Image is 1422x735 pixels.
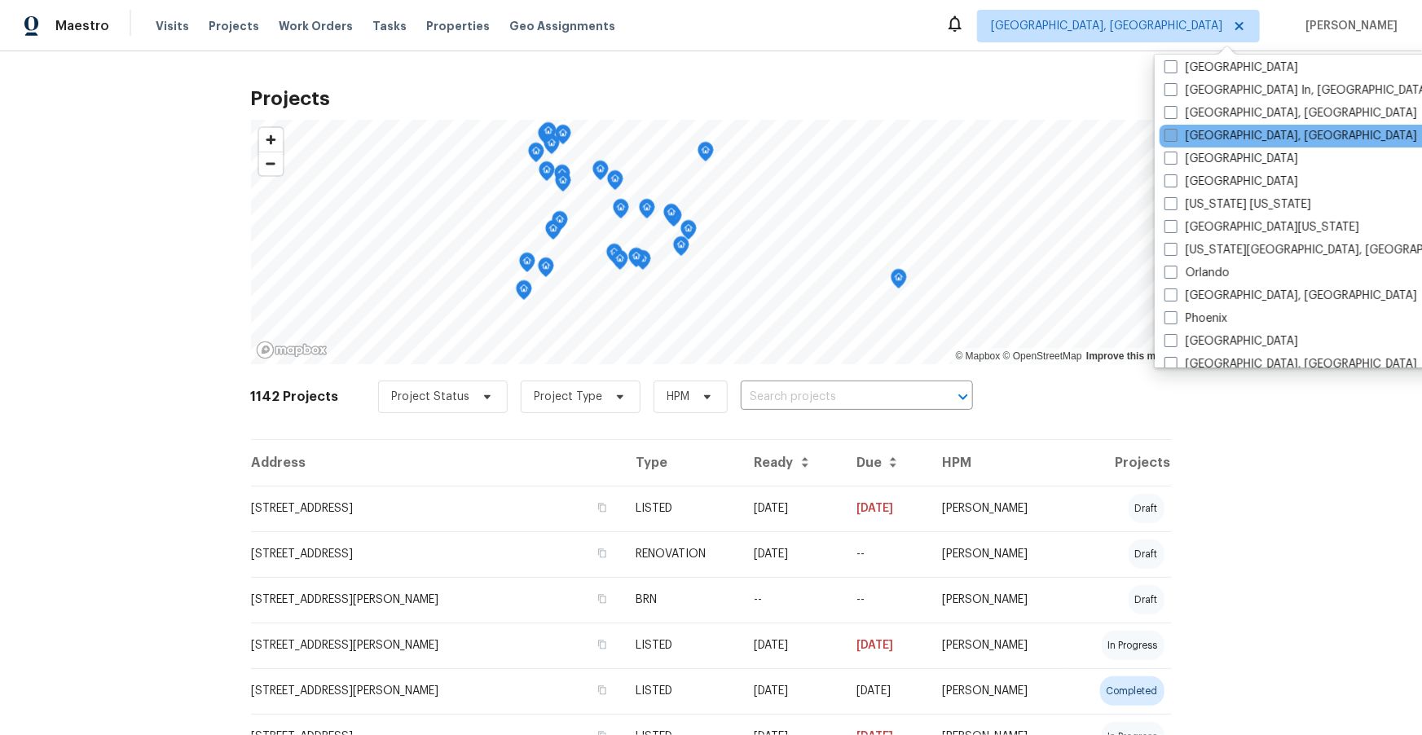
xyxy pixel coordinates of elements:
td: Acq COE 2025-10-28T00:00:00.000Z [742,531,844,577]
span: Visits [156,18,189,34]
div: Map marker [555,125,571,150]
span: Properties [426,18,490,34]
div: Map marker [538,257,554,283]
canvas: Map [251,120,1172,364]
td: RENOVATION [623,531,742,577]
div: Map marker [545,220,561,245]
th: Type [623,440,742,486]
input: Search projects [741,385,927,410]
span: Tasks [372,20,407,32]
button: Open [952,385,975,408]
button: Copy Address [595,683,610,698]
label: [GEOGRAPHIC_DATA] [1164,151,1298,167]
div: Map marker [540,122,557,147]
div: Map marker [552,211,568,236]
button: Zoom in [259,128,283,152]
div: Map marker [698,142,714,167]
td: Resale COE 2025-08-15T00:00:00.000Z [843,577,929,623]
div: draft [1129,494,1164,523]
div: Map marker [891,269,907,294]
span: [PERSON_NAME] [1299,18,1398,34]
th: Projects [1067,440,1171,486]
div: Map marker [555,172,571,197]
td: [DATE] [742,668,844,714]
a: Mapbox [956,350,1001,362]
a: OpenStreetMap [1003,350,1082,362]
label: Phoenix [1164,310,1227,327]
div: Map marker [639,199,655,224]
td: [PERSON_NAME] [929,531,1067,577]
span: HPM [667,389,690,405]
label: [GEOGRAPHIC_DATA], [GEOGRAPHIC_DATA] [1164,356,1417,372]
td: [STREET_ADDRESS][PERSON_NAME] [251,577,623,623]
div: Map marker [528,143,544,168]
td: [PERSON_NAME] [929,486,1067,531]
a: Mapbox homepage [256,341,328,359]
label: [GEOGRAPHIC_DATA] [1164,333,1298,350]
td: [DATE] [843,623,929,668]
span: Work Orders [279,18,353,34]
div: Map marker [607,170,623,196]
td: [PERSON_NAME] [929,623,1067,668]
label: Orlando [1164,265,1230,281]
td: LISTED [623,623,742,668]
td: [PERSON_NAME] [929,577,1067,623]
div: Map marker [613,199,629,224]
div: in progress [1102,631,1164,660]
div: Map marker [516,280,532,306]
label: [GEOGRAPHIC_DATA] [1164,59,1298,76]
div: Map marker [539,161,555,187]
div: Map marker [538,125,554,150]
div: Map marker [519,253,535,278]
button: Copy Address [595,592,610,606]
button: Copy Address [595,546,610,561]
div: Map marker [612,250,628,275]
div: Map marker [592,161,609,186]
label: [GEOGRAPHIC_DATA], [GEOGRAPHIC_DATA] [1164,288,1417,304]
div: draft [1129,585,1164,614]
div: Map marker [554,165,570,190]
th: Ready [742,440,844,486]
button: Copy Address [595,637,610,652]
div: Map marker [628,248,645,273]
h2: Projects [251,90,1172,107]
h2: 1142 Projects [251,389,339,405]
td: -- [742,577,844,623]
div: Map marker [673,236,689,262]
td: [STREET_ADDRESS] [251,531,623,577]
div: Map marker [680,220,697,245]
label: [GEOGRAPHIC_DATA][US_STATE] [1164,219,1359,235]
td: LISTED [623,668,742,714]
span: Maestro [55,18,109,34]
button: Zoom out [259,152,283,175]
div: Map marker [663,204,680,229]
td: [STREET_ADDRESS][PERSON_NAME] [251,623,623,668]
span: Project Type [535,389,603,405]
td: [PERSON_NAME] [929,668,1067,714]
th: Due [843,440,929,486]
span: Geo Assignments [509,18,615,34]
td: [DATE] [843,486,929,531]
div: draft [1129,539,1164,569]
span: Projects [209,18,259,34]
td: [DATE] [843,668,929,714]
td: [DATE] [742,486,844,531]
div: Map marker [666,207,682,232]
th: HPM [929,440,1067,486]
td: BRN [623,577,742,623]
td: [DATE] [742,623,844,668]
label: [GEOGRAPHIC_DATA] [1164,174,1298,190]
label: [US_STATE] [US_STATE] [1164,196,1311,213]
label: [GEOGRAPHIC_DATA], [GEOGRAPHIC_DATA] [1164,105,1417,121]
th: Address [251,440,623,486]
span: [GEOGRAPHIC_DATA], [GEOGRAPHIC_DATA] [991,18,1222,34]
div: Map marker [606,244,623,269]
button: Copy Address [595,500,610,515]
td: LISTED [623,486,742,531]
a: Improve this map [1086,350,1167,362]
label: [GEOGRAPHIC_DATA], [GEOGRAPHIC_DATA] [1164,128,1417,144]
div: Map marker [544,134,560,160]
div: completed [1100,676,1164,706]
